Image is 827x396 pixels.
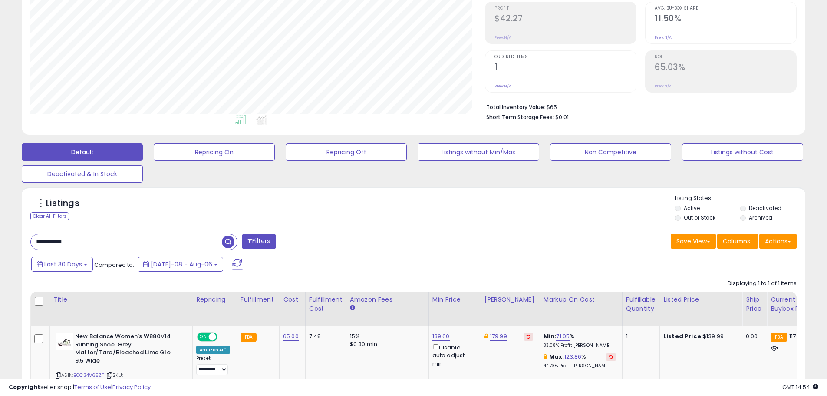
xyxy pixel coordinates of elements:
[544,333,616,349] div: %
[663,332,703,340] b: Listed Price:
[544,295,619,304] div: Markup on Cost
[540,292,622,326] th: The percentage added to the cost of goods (COGS) that forms the calculator for Min & Max prices.
[544,343,616,349] p: 33.08% Profit [PERSON_NAME]
[626,333,653,340] div: 1
[350,340,422,348] div: $0.30 min
[655,35,672,40] small: Prev: N/A
[675,194,805,203] p: Listing States:
[241,333,257,342] small: FBA
[789,332,803,340] span: 117.41
[494,6,636,11] span: Profit
[242,234,276,249] button: Filters
[418,143,539,161] button: Listings without Min/Max
[655,6,796,11] span: Avg. Buybox Share
[286,143,407,161] button: Repricing Off
[486,103,545,111] b: Total Inventory Value:
[663,295,738,304] div: Listed Price
[484,333,488,339] i: This overrides the store level Dynamic Max Price for this listing
[432,295,477,304] div: Min Price
[655,83,672,89] small: Prev: N/A
[549,353,564,361] b: Max:
[749,214,772,221] label: Archived
[771,333,787,342] small: FBA
[771,295,815,313] div: Current Buybox Price
[486,101,790,112] li: $65
[717,234,758,249] button: Columns
[550,143,671,161] button: Non Competitive
[283,295,302,304] div: Cost
[486,113,554,121] b: Short Term Storage Fees:
[494,55,636,60] span: Ordered Items
[138,257,223,272] button: [DATE]-08 - Aug-06
[9,383,151,392] div: seller snap | |
[432,332,450,341] a: 139.60
[216,333,230,341] span: OFF
[46,197,79,210] h5: Listings
[154,143,275,161] button: Repricing On
[655,62,796,74] h2: 65.03%
[684,214,715,221] label: Out of Stock
[494,83,511,89] small: Prev: N/A
[544,332,557,340] b: Min:
[350,333,422,340] div: 15%
[484,295,536,304] div: [PERSON_NAME]
[196,295,233,304] div: Repricing
[74,383,111,391] a: Terms of Use
[350,304,355,312] small: Amazon Fees.
[655,13,796,25] h2: 11.50%
[494,35,511,40] small: Prev: N/A
[44,260,82,269] span: Last 30 Days
[30,212,69,220] div: Clear All Filters
[494,62,636,74] h2: 1
[723,237,750,246] span: Columns
[151,260,212,269] span: [DATE]-08 - Aug-06
[626,295,656,313] div: Fulfillable Quantity
[432,343,474,368] div: Disable auto adjust min
[544,363,616,369] p: 44.73% Profit [PERSON_NAME]
[682,143,803,161] button: Listings without Cost
[663,333,735,340] div: $139.99
[527,334,530,339] i: Revert to store-level Dynamic Max Price
[490,332,507,341] a: 179.99
[196,346,230,354] div: Amazon AI *
[283,332,299,341] a: 65.00
[198,333,209,341] span: ON
[746,295,763,313] div: Ship Price
[555,113,569,121] span: $0.01
[94,261,134,269] span: Compared to:
[746,333,760,340] div: 0.00
[241,295,276,304] div: Fulfillment
[309,295,343,313] div: Fulfillment Cost
[309,333,339,340] div: 7.48
[350,295,425,304] div: Amazon Fees
[494,13,636,25] h2: $42.27
[22,143,143,161] button: Default
[9,383,40,391] strong: Copyright
[196,356,230,375] div: Preset:
[544,354,547,359] i: This overrides the store level max markup for this listing
[75,333,181,367] b: New Balance Women's W880V14 Running Shoe, Grey Matter/Taro/Bleached Lime Glo, 9.5 Wide
[556,332,570,341] a: 71.05
[759,234,797,249] button: Actions
[728,280,797,288] div: Displaying 1 to 1 of 1 items
[609,355,613,359] i: Revert to store-level Max Markup
[782,383,818,391] span: 2025-09-6 14:54 GMT
[544,353,616,369] div: %
[31,257,93,272] button: Last 30 Days
[53,295,189,304] div: Title
[564,353,582,361] a: 123.86
[684,204,700,212] label: Active
[655,55,796,60] span: ROI
[56,333,73,350] img: 31mXHko5VIL._SL40_.jpg
[671,234,716,249] button: Save View
[112,383,151,391] a: Privacy Policy
[749,204,781,212] label: Deactivated
[22,165,143,183] button: Deactivated & In Stock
